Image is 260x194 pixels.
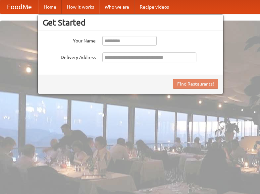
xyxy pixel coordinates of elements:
[99,0,134,14] a: Who we are
[134,0,174,14] a: Recipe videos
[62,0,99,14] a: How it works
[43,36,96,44] label: Your Name
[43,18,218,28] h3: Get Started
[173,79,218,89] button: Find Restaurants!
[0,0,38,14] a: FoodMe
[43,52,96,61] label: Delivery Address
[38,0,62,14] a: Home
